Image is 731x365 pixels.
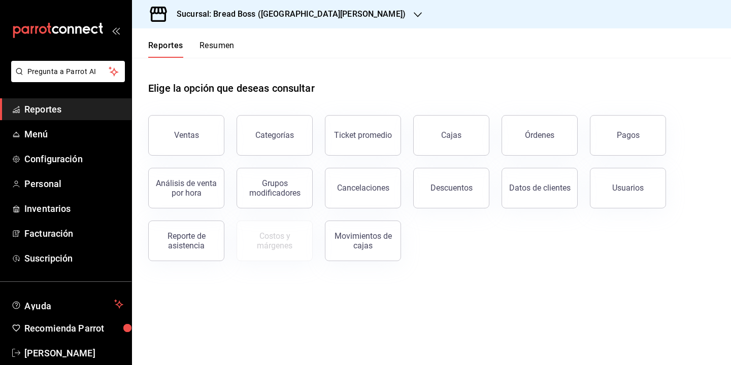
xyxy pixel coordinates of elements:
h1: Elige la opción que deseas consultar [148,81,315,96]
button: Resumen [200,41,235,58]
div: Datos de clientes [509,183,571,193]
button: Datos de clientes [502,168,578,208]
h3: Sucursal: Bread Boss ([GEOGRAPHIC_DATA][PERSON_NAME]) [169,8,406,20]
div: Descuentos [430,183,473,193]
span: Pregunta a Parrot AI [27,66,109,77]
span: Menú [24,127,123,141]
div: Categorías [255,130,294,140]
button: Pregunta a Parrot AI [11,61,125,82]
span: [PERSON_NAME] [24,346,123,360]
span: Reportes [24,102,123,116]
div: Órdenes [525,130,554,140]
button: Usuarios [590,168,666,208]
div: Grupos modificadores [243,178,306,198]
div: Pagos [617,130,640,140]
div: Costos y márgenes [243,231,306,250]
div: Cancelaciones [337,183,389,193]
span: Configuración [24,152,123,166]
div: Reporte de asistencia [155,231,218,250]
span: Facturación [24,227,123,240]
div: Movimientos de cajas [331,231,394,250]
button: Categorías [237,115,313,156]
span: Suscripción [24,251,123,265]
a: Cajas [413,115,489,156]
button: Órdenes [502,115,578,156]
div: Ventas [174,130,199,140]
div: Usuarios [612,183,644,193]
div: Cajas [441,129,462,141]
button: Reporte de asistencia [148,221,224,261]
div: navigation tabs [148,41,235,58]
button: Cancelaciones [325,168,401,208]
span: Personal [24,177,123,191]
button: open_drawer_menu [112,26,120,34]
span: Recomienda Parrot [24,321,123,335]
div: Ticket promedio [334,130,392,140]
button: Descuentos [413,168,489,208]
div: Análisis de venta por hora [155,178,218,198]
button: Pagos [590,115,666,156]
button: Ventas [148,115,224,156]
a: Pregunta a Parrot AI [7,74,125,84]
button: Ticket promedio [325,115,401,156]
button: Reportes [148,41,183,58]
button: Contrata inventarios para ver este reporte [237,221,313,261]
span: Ayuda [24,298,110,310]
button: Análisis de venta por hora [148,168,224,208]
button: Grupos modificadores [237,168,313,208]
span: Inventarios [24,202,123,215]
button: Movimientos de cajas [325,221,401,261]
